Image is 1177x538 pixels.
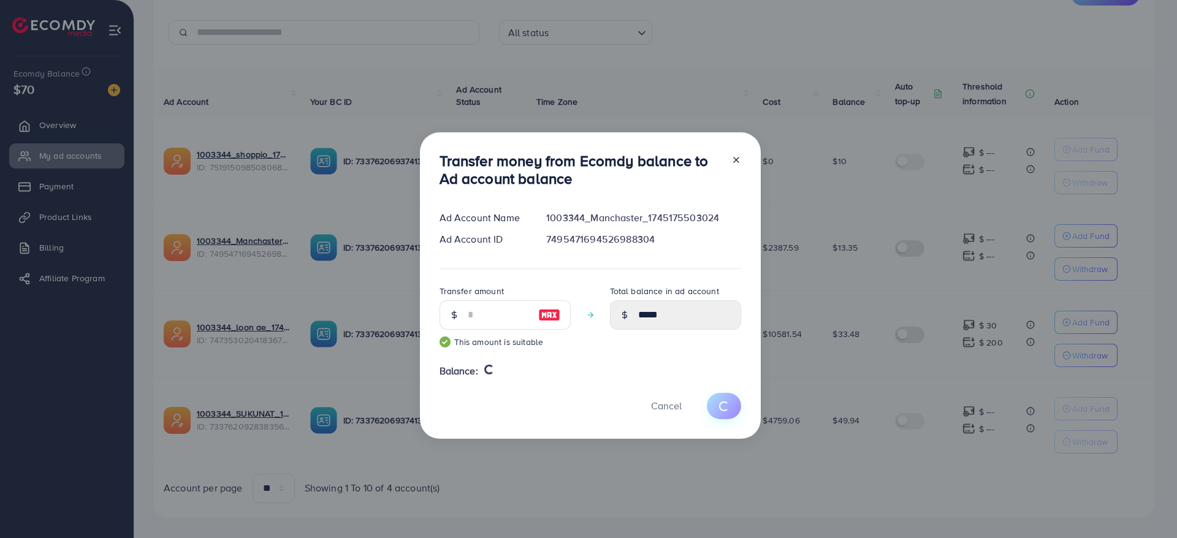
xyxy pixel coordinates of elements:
span: Balance: [440,364,478,378]
iframe: Chat [1125,483,1168,529]
div: Ad Account ID [430,232,537,246]
label: Total balance in ad account [610,285,719,297]
button: Cancel [636,393,697,419]
div: 7495471694526988304 [536,232,750,246]
small: This amount is suitable [440,336,571,348]
h3: Transfer money from Ecomdy balance to Ad account balance [440,152,722,188]
img: image [538,308,560,322]
label: Transfer amount [440,285,504,297]
div: Ad Account Name [430,211,537,225]
img: guide [440,336,451,347]
span: Cancel [651,399,682,412]
div: 1003344_Manchaster_1745175503024 [536,211,750,225]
